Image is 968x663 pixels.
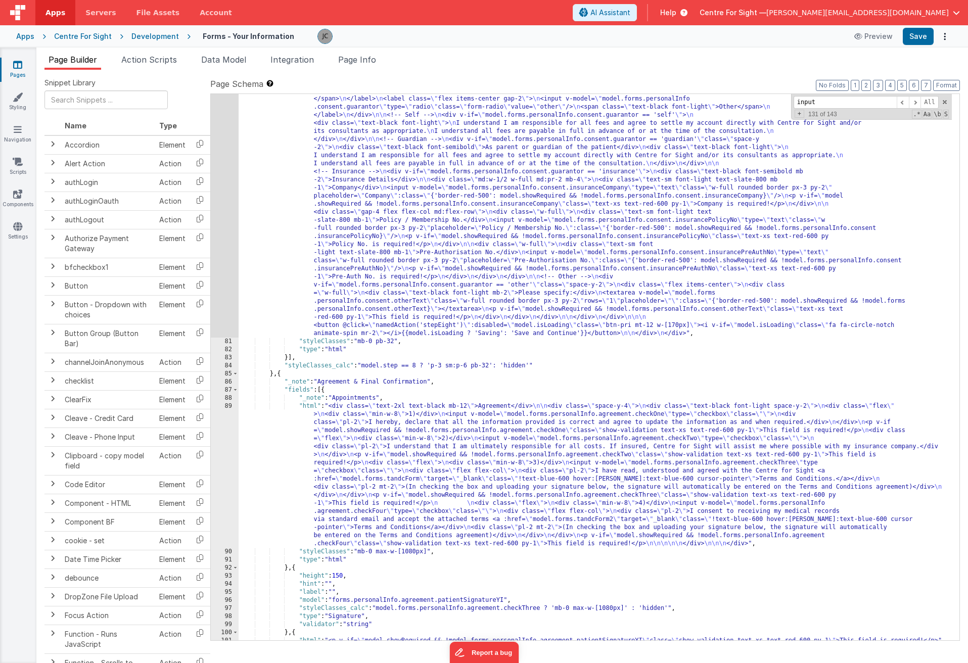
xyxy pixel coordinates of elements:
span: Search In Selection [943,110,949,119]
img: 0dee5c1935d117432ef4781264a758f2 [318,29,332,43]
button: AI Assistant [573,4,637,21]
td: Element [155,390,190,409]
div: 94 [211,580,239,588]
td: Element [155,587,190,606]
td: Clipboard - copy model field [61,446,155,475]
span: Type [159,121,177,130]
span: Integration [270,55,314,65]
td: bfcheckbox1 [61,258,155,276]
span: Page Schema [210,78,263,90]
td: authLoginOauth [61,192,155,210]
span: Page Info [338,55,376,65]
div: 81 [211,338,239,346]
div: 99 [211,621,239,629]
td: Action [155,531,190,550]
td: Element [155,229,190,258]
td: Date Time Picker [61,550,155,569]
td: Action [155,446,190,475]
button: Format [933,80,960,91]
td: Action [155,353,190,371]
td: channelJoinAnonymous [61,353,155,371]
td: debounce [61,569,155,587]
button: 3 [873,80,883,91]
span: Centre For Sight — [700,8,766,18]
td: Element [155,409,190,428]
div: 88 [211,394,239,402]
span: Apps [45,8,65,18]
td: Action [155,606,190,625]
td: checklist [61,371,155,390]
td: Action [155,569,190,587]
td: Element [155,135,190,155]
span: Page Builder [49,55,97,65]
td: Component - HTML [61,494,155,512]
td: Element [155,324,190,353]
td: DropZone File Upload [61,587,155,606]
span: Whole Word Search [933,110,942,119]
td: Component BF [61,512,155,531]
span: Help [660,8,676,18]
div: 82 [211,346,239,354]
td: Cleave - Phone Input [61,428,155,446]
span: Servers [85,8,116,18]
span: File Assets [136,8,180,18]
button: 7 [921,80,931,91]
div: 100 [211,629,239,637]
td: Element [155,494,190,512]
button: 6 [909,80,919,91]
td: Button Group (Button Bar) [61,324,155,353]
span: AI Assistant [590,8,630,18]
div: 98 [211,612,239,621]
span: Toggel Replace mode [795,110,804,118]
span: Snippet Library [44,78,96,88]
button: Save [903,28,934,45]
h4: Forms - Your Information [203,32,294,40]
span: 131 of 143 [804,111,841,118]
td: Action [155,192,190,210]
div: Centre For Sight [54,31,112,41]
div: 92 [211,564,239,572]
span: Action Scripts [121,55,177,65]
td: Element [155,475,190,494]
td: Element [155,428,190,446]
span: Alt-Enter [920,96,939,109]
div: Development [131,31,179,41]
div: 97 [211,604,239,612]
button: Preview [848,28,899,44]
div: 93 [211,572,239,580]
span: Data Model [201,55,246,65]
td: Action [155,625,190,653]
div: 86 [211,378,239,386]
td: Button - Dropdown with choices [61,295,155,324]
span: CaseSensitive Search [923,110,932,119]
div: 80 [211,6,239,338]
button: 1 [851,80,859,91]
input: Search Snippets ... [44,90,168,109]
td: Element [155,258,190,276]
td: Element [155,276,190,295]
div: 96 [211,596,239,604]
td: Focus Action [61,606,155,625]
td: Accordion [61,135,155,155]
span: RegExp Search [912,110,921,119]
td: Element [155,550,190,569]
div: 83 [211,354,239,362]
td: Element [155,512,190,531]
div: 89 [211,402,239,548]
div: 91 [211,556,239,564]
td: cookie - set [61,531,155,550]
button: 4 [885,80,895,91]
td: Cleave - Credit Card [61,409,155,428]
div: 101 [211,637,239,653]
td: authLogin [61,173,155,192]
td: Alert Action [61,154,155,173]
button: Centre For Sight — [PERSON_NAME][EMAIL_ADDRESS][DOMAIN_NAME] [700,8,960,18]
td: Action [155,154,190,173]
button: 5 [897,80,907,91]
td: Authorize Payment Gateway [61,229,155,258]
iframe: Marker.io feedback button [449,642,519,663]
td: Action [155,210,190,229]
td: Element [155,371,190,390]
span: Name [65,121,86,130]
td: Element [155,295,190,324]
